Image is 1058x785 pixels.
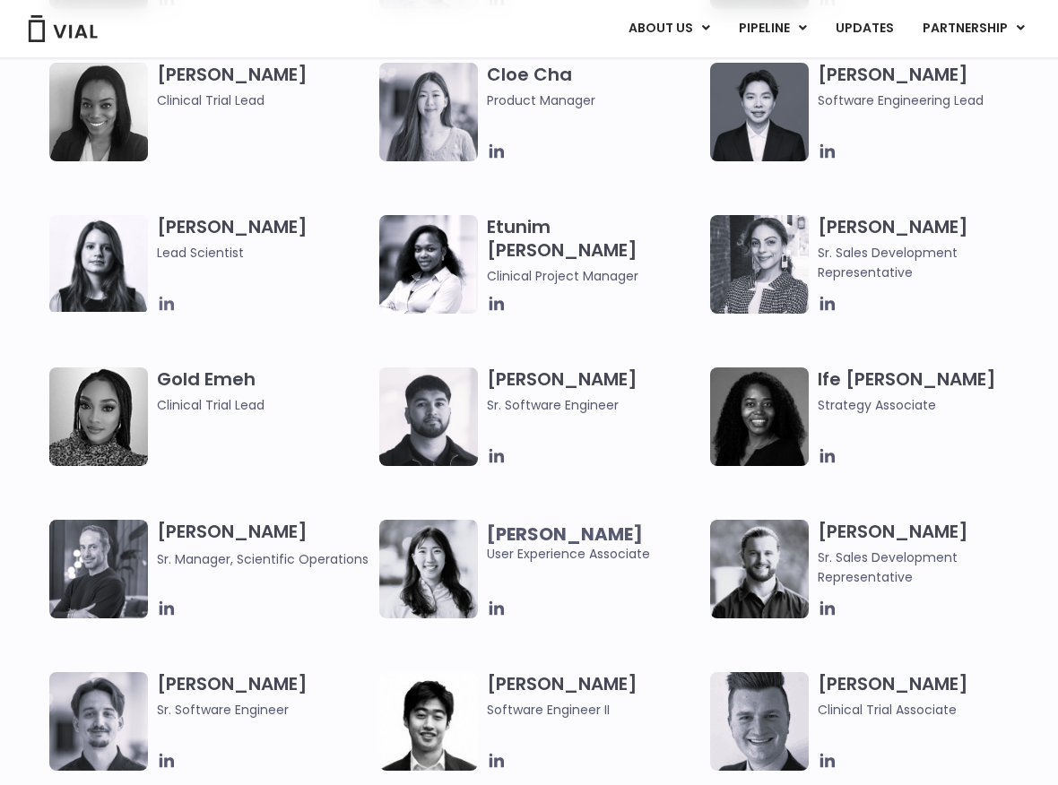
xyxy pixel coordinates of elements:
span: Sr. Manager, Scientific Operations [157,550,369,568]
a: PARTNERSHIPMenu Toggle [908,13,1039,44]
h3: [PERSON_NAME] [487,672,700,720]
h3: [PERSON_NAME] [157,63,370,110]
a: ABOUT USMenu Toggle [614,13,724,44]
img: Headshot of smiling woman named Elia [49,215,148,312]
img: Headshot of smiling man named Jared [49,520,148,618]
img: Smiling woman named Gabriella [710,215,809,314]
span: Sr. Software Engineer [487,395,700,415]
b: [PERSON_NAME] [487,522,643,547]
img: Ife Desamours [710,367,809,466]
img: Fran [49,672,148,771]
h3: [PERSON_NAME] [818,215,1031,282]
span: Sr. Sales Development Representative [818,243,1031,282]
h3: [PERSON_NAME] [818,672,1031,720]
span: Strategy Associate [818,395,1031,415]
img: Image of smiling man named Hugo [710,520,809,618]
h3: [PERSON_NAME] [818,520,1031,587]
h3: Gold Emeh [157,367,370,415]
h3: Ife [PERSON_NAME] [818,367,1031,415]
span: Software Engineering Lead [818,91,1031,110]
span: Sr. Software Engineer [157,700,370,720]
img: Vial Logo [27,15,99,42]
span: Software Engineer II [487,700,700,720]
span: Clinical Trial Lead [157,91,370,110]
img: Cloe [379,63,478,161]
img: Jason Zhang [379,672,478,771]
img: A black and white photo of a woman smiling. [49,63,148,161]
h3: [PERSON_NAME] [157,520,370,569]
h3: [PERSON_NAME] [487,367,700,415]
span: Clinical Trial Lead [157,395,370,415]
img: A woman wearing a leopard print shirt in a black and white photo. [49,367,148,466]
span: User Experience Associate [487,524,700,564]
img: Headshot of smiling man named Collin [710,672,809,771]
a: PIPELINEMenu Toggle [724,13,820,44]
a: UPDATES [821,13,907,44]
h3: Etunim [PERSON_NAME] [487,215,700,286]
img: Image of smiling woman named Etunim [379,215,478,314]
span: Sr. Sales Development Representative [818,548,1031,587]
span: Clinical Trial Associate [818,700,1031,720]
h3: [PERSON_NAME] [157,215,370,263]
span: Product Manager [487,91,700,110]
span: Lead Scientist [157,243,370,263]
h3: [PERSON_NAME] [157,672,370,720]
h3: Cloe Cha [487,63,700,110]
span: Clinical Project Manager [487,266,700,286]
img: Headshot of smiling of man named Gurman [379,367,478,466]
h3: [PERSON_NAME] [818,63,1031,110]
